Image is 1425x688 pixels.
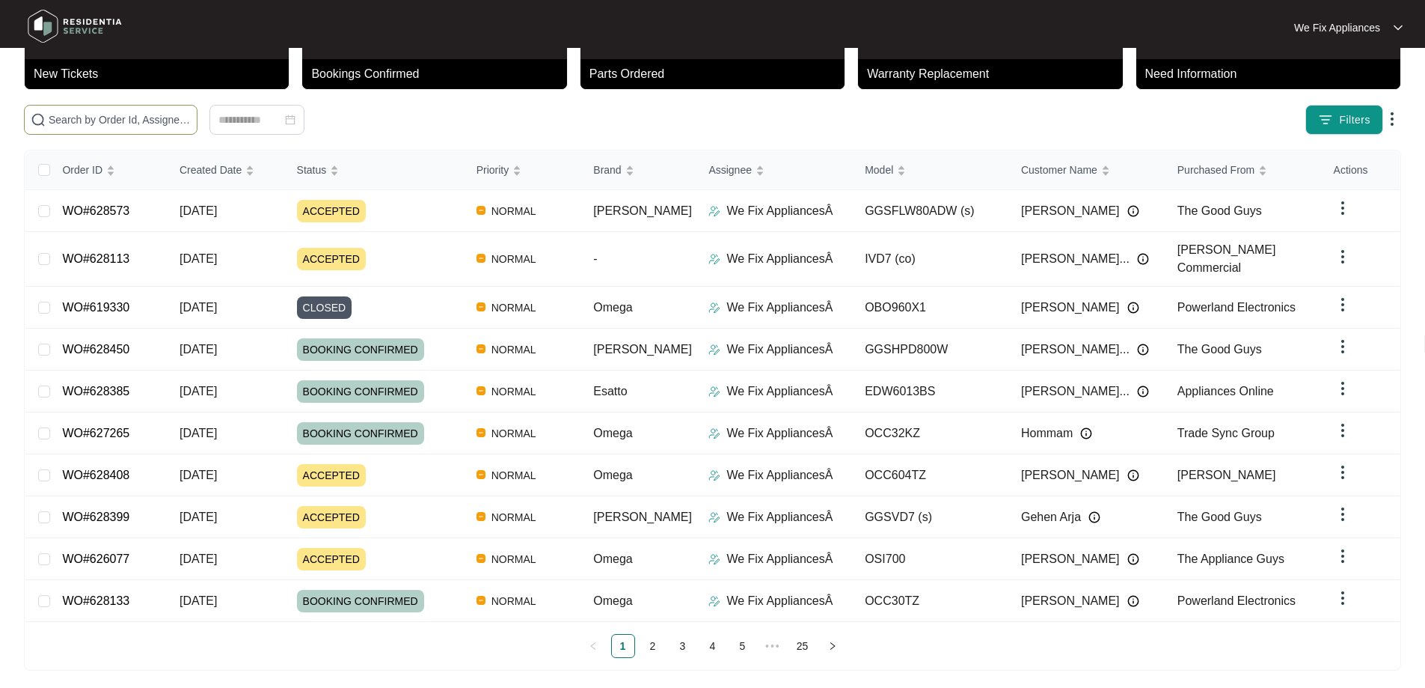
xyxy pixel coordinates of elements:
[1137,344,1149,356] img: Info icon
[297,162,327,178] span: Status
[732,635,754,657] a: 5
[297,548,366,570] span: ACCEPTED
[62,427,129,439] a: WO#627265
[593,469,632,481] span: Omega
[62,469,129,481] a: WO#628408
[708,253,720,265] img: Assigner Icon
[726,299,833,317] p: We Fix AppliancesÂ
[726,466,833,484] p: We Fix AppliancesÂ
[34,65,289,83] p: New Tickets
[1334,380,1352,398] img: dropdown arrow
[791,635,814,657] a: 25
[702,635,724,657] a: 4
[593,552,632,565] span: Omega
[485,466,542,484] span: NORMAL
[708,162,752,178] span: Assignee
[297,248,366,270] span: ACCEPTED
[761,634,785,658] span: •••
[1021,299,1120,317] span: [PERSON_NAME]
[297,590,424,612] span: BOOKING CONFIRMED
[485,202,542,220] span: NORMAL
[708,469,720,481] img: Assigner Icon
[297,200,366,222] span: ACCEPTED
[297,422,424,445] span: BOOKING CONFIRMED
[180,162,242,178] span: Created Date
[297,338,424,361] span: BOOKING CONFIRMED
[1177,301,1296,314] span: Powerland Electronics
[180,204,217,217] span: [DATE]
[31,112,46,127] img: search-icon
[285,150,465,190] th: Status
[180,343,217,356] span: [DATE]
[1021,250,1130,268] span: [PERSON_NAME]...
[853,454,1009,496] td: OCC604TZ
[701,634,725,658] li: 4
[1177,343,1262,356] span: The Good Guys
[476,512,485,521] img: Vercel Logo
[1177,469,1276,481] span: [PERSON_NAME]
[485,550,542,568] span: NORMAL
[593,204,692,217] span: [PERSON_NAME]
[180,594,217,607] span: [DATE]
[1177,162,1254,178] span: Purchased From
[641,634,665,658] li: 2
[1334,589,1352,607] img: dropdown arrow
[62,204,129,217] a: WO#628573
[581,634,605,658] button: left
[1394,24,1403,31] img: dropdown arrow
[1318,112,1333,127] img: filter icon
[853,413,1009,454] td: OCC32KZ
[476,554,485,563] img: Vercel Logo
[853,371,1009,413] td: EDW6013BS
[1334,547,1352,565] img: dropdown arrow
[726,202,833,220] p: We Fix AppliancesÂ
[1383,110,1401,128] img: dropdown arrow
[593,301,632,314] span: Omega
[485,250,542,268] span: NORMAL
[708,553,720,565] img: Assigner Icon
[726,508,833,526] p: We Fix AppliancesÂ
[485,383,542,401] span: NORMAL
[62,511,129,523] a: WO#628399
[22,4,127,49] img: residentia service logo
[476,596,485,605] img: Vercel Logo
[1177,243,1276,274] span: [PERSON_NAME] Commercial
[867,65,1122,83] p: Warranty Replacement
[589,65,845,83] p: Parts Ordered
[62,252,129,265] a: WO#628113
[1127,469,1139,481] img: Info icon
[853,329,1009,371] td: GGSHPD800W
[1021,508,1081,526] span: Gehen Arja
[180,511,217,523] span: [DATE]
[731,634,755,658] li: 5
[593,343,692,356] span: [PERSON_NAME]
[297,464,366,487] span: ACCEPTED
[853,538,1009,580] td: OSI700
[593,594,632,607] span: Omega
[180,252,217,265] span: [DATE]
[1127,553,1139,565] img: Info icon
[726,550,833,568] p: We Fix AppliancesÂ
[476,470,485,479] img: Vercel Logo
[180,385,217,398] span: [DATE]
[1334,248,1352,266] img: dropdown arrow
[1334,199,1352,217] img: dropdown arrow
[1177,204,1262,217] span: The Good Guys
[853,232,1009,287] td: IVD7 (co)
[1334,338,1352,356] img: dropdown arrow
[1021,162,1097,178] span: Customer Name
[581,150,696,190] th: Brand
[1165,150,1322,190] th: Purchased From
[726,592,833,610] p: We Fix AppliancesÂ
[1334,421,1352,439] img: dropdown arrow
[1137,253,1149,265] img: Info icon
[485,592,542,610] span: NORMAL
[1021,592,1120,610] span: [PERSON_NAME]
[791,634,815,658] li: 25
[726,424,833,442] p: We Fix AppliancesÂ
[589,642,598,651] span: left
[1009,150,1165,190] th: Customer Name
[696,150,853,190] th: Assignee
[297,506,366,529] span: ACCEPTED
[828,642,837,651] span: right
